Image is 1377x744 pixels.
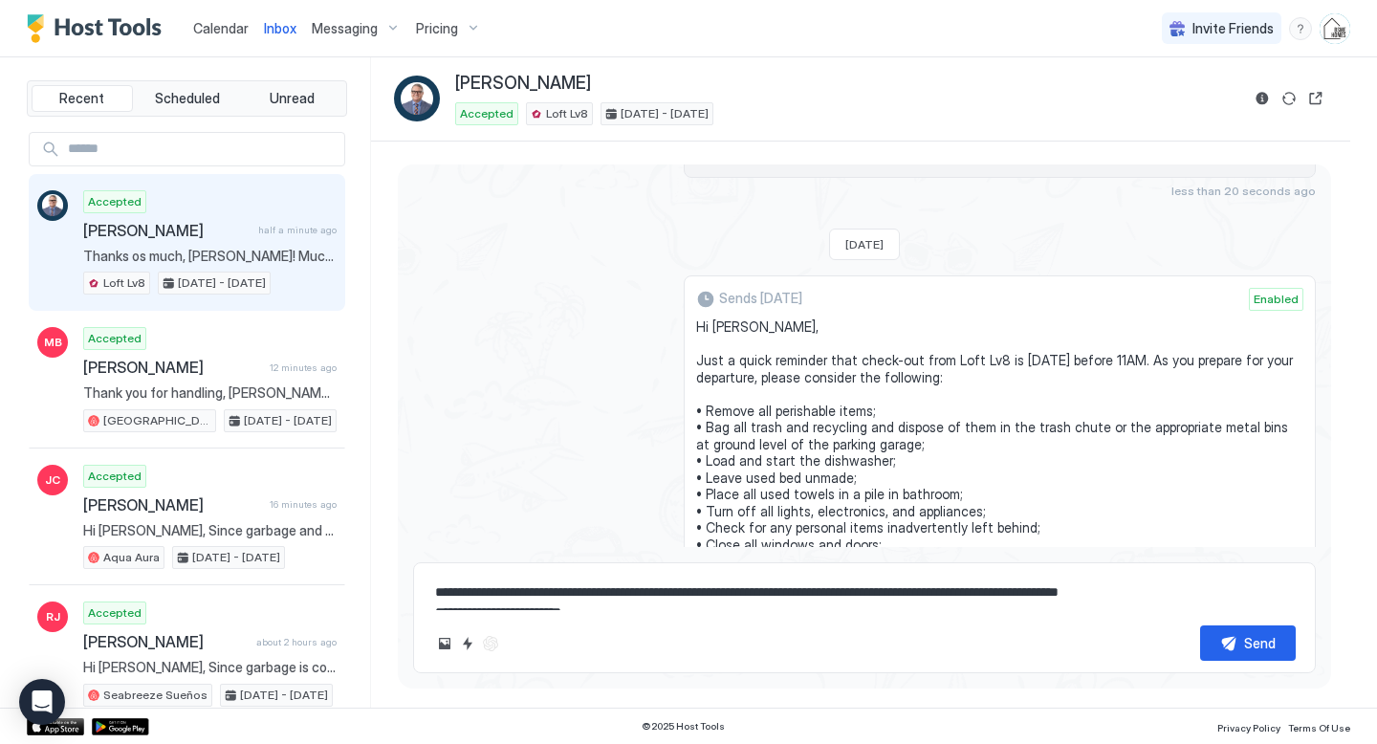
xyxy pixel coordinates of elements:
span: [DATE] - [DATE] [240,687,328,704]
span: Messaging [312,20,378,37]
div: Send [1244,633,1276,653]
span: Recent [59,90,104,107]
button: Reservation information [1251,87,1274,110]
span: Enabled [1254,291,1299,308]
input: Input Field [60,133,344,165]
span: Terms Of Use [1288,722,1350,733]
span: Accepted [88,468,142,485]
span: half a minute ago [258,224,337,236]
a: Terms Of Use [1288,716,1350,736]
span: about 2 hours ago [256,636,337,648]
span: [DATE] - [DATE] [192,549,280,566]
div: Open Intercom Messenger [19,679,65,725]
span: JC [45,471,60,489]
span: Sends [DATE] [719,290,802,307]
span: MB [44,334,62,351]
button: Send [1200,625,1296,661]
span: Loft Lv8 [546,105,588,122]
span: Aqua Aura [103,549,160,566]
span: Pricing [416,20,458,37]
span: Accepted [88,193,142,210]
span: [PERSON_NAME] [83,632,249,651]
span: [DATE] [845,237,884,252]
button: Recent [32,85,133,112]
span: Invite Friends [1192,20,1274,37]
a: Calendar [193,18,249,38]
div: User profile [1320,13,1350,44]
a: Privacy Policy [1217,716,1280,736]
span: Accepted [460,105,514,122]
span: [DATE] - [DATE] [621,105,709,122]
span: Loft Lv8 [103,274,145,292]
span: [PERSON_NAME] [455,73,591,95]
span: [GEOGRAPHIC_DATA] [103,412,211,429]
button: Upload image [433,632,456,655]
span: [PERSON_NAME] [83,358,262,377]
span: Privacy Policy [1217,722,1280,733]
span: less than 20 seconds ago [1171,184,1316,198]
span: [PERSON_NAME] [83,221,251,240]
span: 12 minutes ago [270,361,337,374]
span: [DATE] - [DATE] [244,412,332,429]
button: Quick reply [456,632,479,655]
span: [PERSON_NAME] [83,495,262,514]
span: Hi [PERSON_NAME], Since garbage and recycling is collected for Aqua Aura every [DATE] morning, wo... [83,522,337,539]
a: App Store [27,718,84,735]
a: Host Tools Logo [27,14,170,43]
span: Inbox [264,20,296,36]
span: Accepted [88,604,142,622]
span: Scheduled [155,90,220,107]
button: Scheduled [137,85,238,112]
span: RJ [46,608,60,625]
span: 16 minutes ago [270,498,337,511]
span: Thanks os much, [PERSON_NAME]! Much appreciated. We will let you know when we test it [DATE]. If ... [83,248,337,265]
span: Unread [270,90,315,107]
a: Inbox [264,18,296,38]
span: Thank you for handling, [PERSON_NAME]. We really appreciate it. Have a great rest of your evening... [83,384,337,402]
button: Sync reservation [1278,87,1300,110]
span: Accepted [88,330,142,347]
button: Unread [241,85,342,112]
a: Google Play Store [92,718,149,735]
div: tab-group [27,80,347,117]
button: Open reservation [1304,87,1327,110]
span: © 2025 Host Tools [642,720,725,733]
span: Seabreeze Sueños [103,687,208,704]
span: Hi [PERSON_NAME], Since garbage is collected for Seabreeze Sueños every [DATE] morning, would you... [83,659,337,676]
div: menu [1289,17,1312,40]
span: [DATE] - [DATE] [178,274,266,292]
span: Hi [PERSON_NAME], Just a quick reminder that check-out from Loft Lv8 is [DATE] before 11AM. As yo... [696,318,1303,670]
span: Calendar [193,20,249,36]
